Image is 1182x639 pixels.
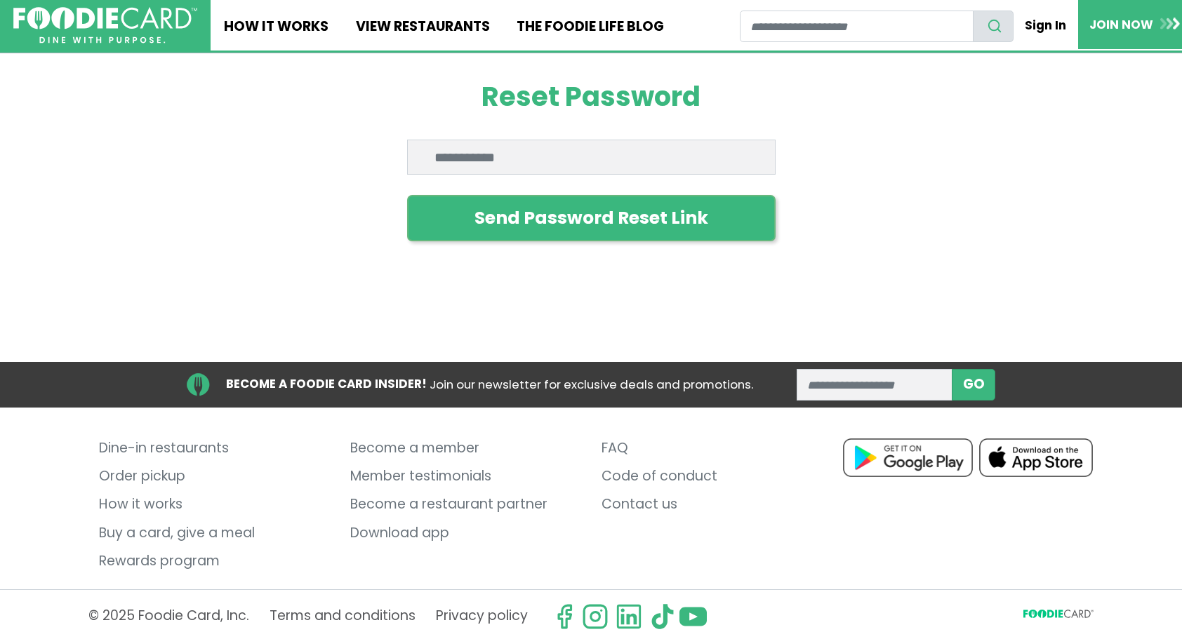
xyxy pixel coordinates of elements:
[436,603,528,630] a: Privacy policy
[649,603,676,630] img: tiktok.svg
[602,434,832,462] a: FAQ
[99,462,329,490] a: Order pickup
[551,603,578,630] svg: check us out on facebook
[616,603,642,630] img: linkedin.svg
[350,491,580,519] a: Become a restaurant partner
[430,376,753,393] span: Join our newsletter for exclusive deals and promotions.
[99,519,329,547] a: Buy a card, give a meal
[407,81,776,113] h1: Reset Password
[952,369,995,401] button: subscribe
[99,491,329,519] a: How it works
[88,603,249,630] p: © 2025 Foodie Card, Inc.
[1014,10,1078,41] a: Sign In
[350,519,580,547] a: Download app
[99,547,329,575] a: Rewards program
[679,603,706,630] img: youtube.svg
[740,11,974,42] input: restaurant search
[226,375,427,392] strong: BECOME A FOODIE CARD INSIDER!
[797,369,953,401] input: enter email address
[99,434,329,462] a: Dine-in restaurants
[270,603,416,630] a: Terms and conditions
[13,7,197,44] img: FoodieCard; Eat, Drink, Save, Donate
[350,462,580,490] a: Member testimonials
[602,462,832,490] a: Code of conduct
[1023,610,1094,623] svg: FoodieCard
[973,11,1014,42] button: search
[350,434,580,462] a: Become a member
[407,195,776,241] button: Send Password Reset Link
[602,491,832,519] a: Contact us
